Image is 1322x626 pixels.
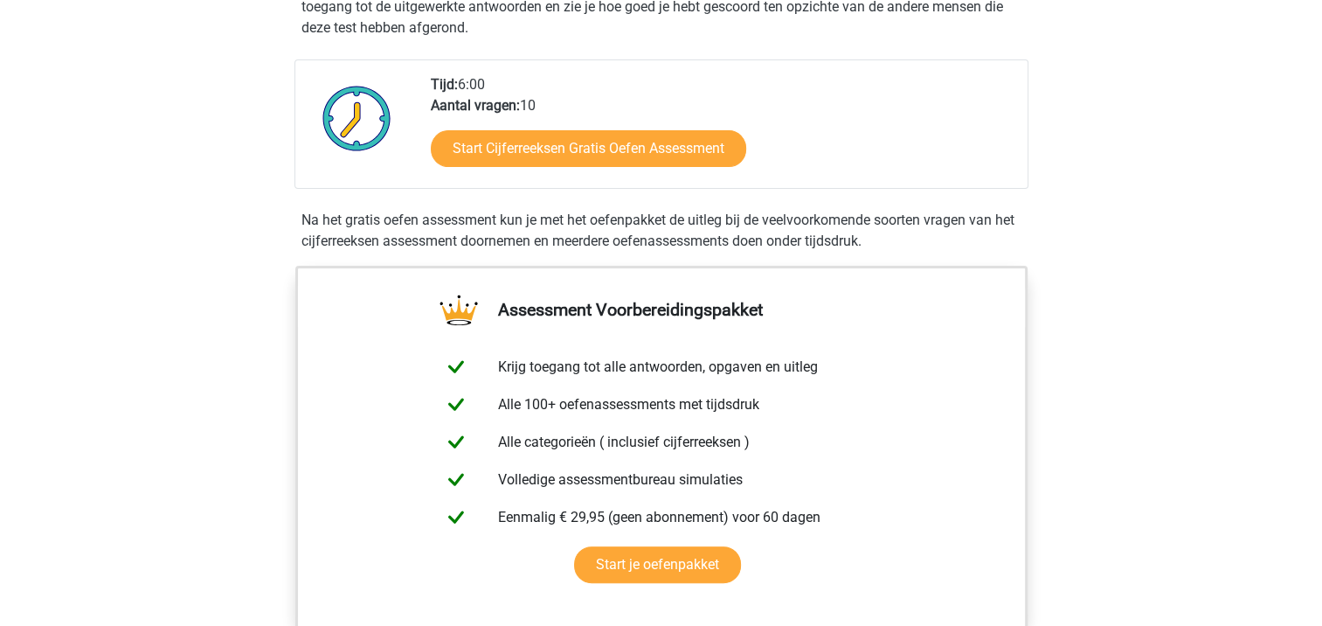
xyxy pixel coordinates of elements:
[418,74,1027,188] div: 6:00 10
[574,546,741,583] a: Start je oefenpakket
[313,74,401,162] img: Klok
[294,210,1028,252] div: Na het gratis oefen assessment kun je met het oefenpakket de uitleg bij de veelvoorkomende soorte...
[431,76,458,93] b: Tijd:
[431,130,746,167] a: Start Cijferreeksen Gratis Oefen Assessment
[431,97,520,114] b: Aantal vragen:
